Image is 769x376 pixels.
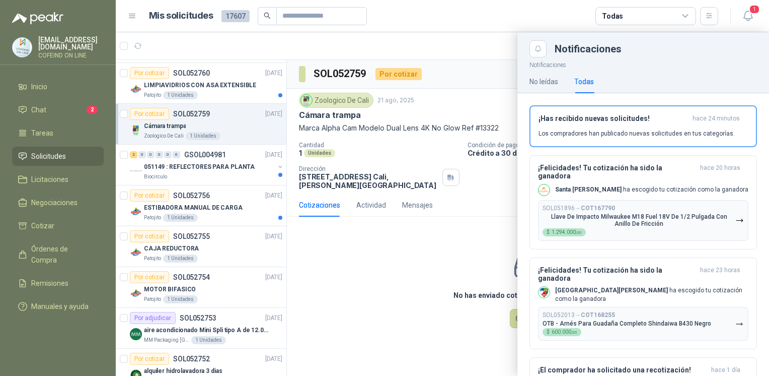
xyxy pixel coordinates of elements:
span: ,00 [571,330,577,335]
button: SOL051896→COT167790Llave De Impacto Milwaukee M18 Fuel 18V De 1/2 Pulgada Con Anillo De Fricción$... [538,200,748,241]
a: Tareas [12,123,104,143]
span: 2 [87,106,98,114]
span: Chat [31,104,46,115]
b: COT167790 [581,205,615,212]
b: COT168255 [581,311,615,319]
a: Solicitudes [12,147,104,166]
p: OTB - Arnés Para Guadaña Completo Shindaiwa B430 Negro [543,320,711,327]
h3: ¡El comprador ha solicitado una recotización! [538,366,707,374]
img: Logo peakr [12,12,63,24]
span: hace 1 día [711,366,740,374]
span: 1.294.000 [552,230,582,235]
span: hace 20 horas [700,164,740,180]
span: hace 24 minutos [693,114,740,123]
span: Licitaciones [31,174,68,185]
p: ha escogido tu cotización como la ganadora [555,185,748,194]
a: Manuales y ayuda [12,297,104,316]
div: No leídas [529,76,558,87]
button: 1 [739,7,757,25]
span: Remisiones [31,278,68,289]
h3: ¡Has recibido nuevas solicitudes! [539,114,688,123]
p: ha escogido tu cotización como la ganadora [555,286,748,303]
p: SOL052013 → [543,311,615,319]
div: Notificaciones [555,44,757,54]
span: Solicitudes [31,151,66,162]
p: Notificaciones [517,57,769,70]
div: $ [543,328,581,336]
a: Cotizar [12,216,104,235]
a: Remisiones [12,274,104,293]
button: ¡Felicidades! Tu cotización ha sido la ganadorahace 20 horas Company LogoSanta [PERSON_NAME] ha e... [529,155,757,249]
b: Santa [PERSON_NAME] [555,186,622,193]
span: Órdenes de Compra [31,243,94,266]
p: [EMAIL_ADDRESS][DOMAIN_NAME] [38,36,104,50]
h1: Mis solicitudes [149,9,213,23]
span: Manuales y ayuda [31,301,89,312]
a: Órdenes de Compra [12,239,104,270]
span: Cotizar [31,220,54,231]
span: 1 [749,5,760,14]
a: Negociaciones [12,193,104,212]
span: search [264,12,271,19]
span: Inicio [31,81,47,92]
p: Llave De Impacto Milwaukee M18 Fuel 18V De 1/2 Pulgada Con Anillo De Fricción [543,213,735,227]
div: Todas [574,76,594,87]
span: Negociaciones [31,197,78,208]
img: Company Logo [539,287,550,298]
a: Licitaciones [12,170,104,189]
div: Todas [602,11,623,22]
span: hace 23 horas [700,266,740,282]
span: ,00 [576,230,582,235]
button: ¡Felicidades! Tu cotización ha sido la ganadorahace 23 horas Company Logo[GEOGRAPHIC_DATA][PERSON... [529,258,757,350]
button: SOL052013→COT168255OTB - Arnés Para Guadaña Completo Shindaiwa B430 Negro$600.000,00 [538,307,748,341]
span: 17607 [221,10,250,22]
span: 600.000 [552,330,577,335]
img: Company Logo [13,38,32,57]
div: $ [543,228,586,236]
h3: ¡Felicidades! Tu cotización ha sido la ganadora [538,266,696,282]
h3: ¡Felicidades! Tu cotización ha sido la ganadora [538,164,696,180]
a: Inicio [12,77,104,96]
b: [GEOGRAPHIC_DATA][PERSON_NAME] [555,287,668,294]
img: Company Logo [539,184,550,196]
p: SOL051896 → [543,205,615,212]
a: Chat2 [12,100,104,119]
p: Los compradores han publicado nuevas solicitudes en tus categorías. [539,129,735,138]
button: Close [529,40,547,57]
span: Tareas [31,128,53,139]
p: COFEIND ON LINE [38,52,104,58]
button: ¡Has recibido nuevas solicitudes!hace 24 minutos Los compradores han publicado nuevas solicitudes... [529,105,757,147]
